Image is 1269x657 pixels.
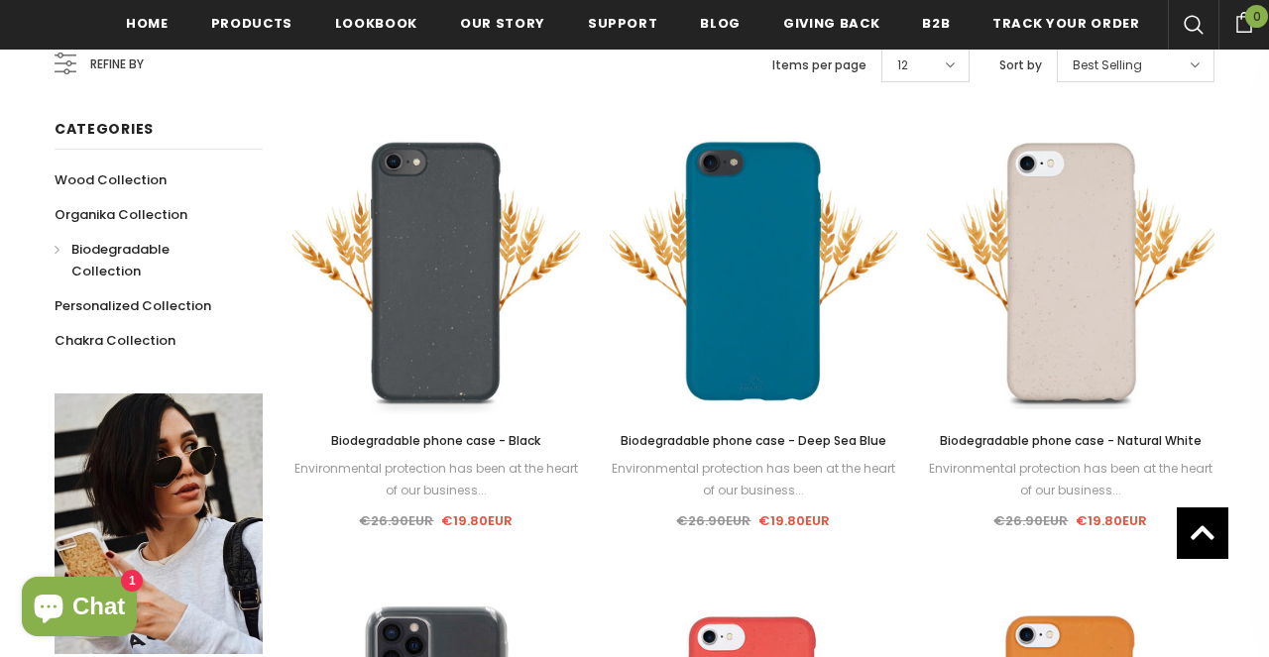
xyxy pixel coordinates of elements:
span: Categories [55,119,154,139]
a: Chakra Collection [55,323,175,358]
span: B2B [922,14,950,33]
a: Biodegradable phone case - Natural White [927,430,1214,452]
span: Track your order [992,14,1139,33]
span: Giving back [783,14,879,33]
span: 12 [897,55,908,75]
span: support [588,14,658,33]
span: Our Story [460,14,545,33]
a: Organika Collection [55,197,187,232]
a: Personalized Collection [55,288,211,323]
span: Blog [700,14,741,33]
a: Biodegradable phone case - Black [292,430,580,452]
span: €26.90EUR [359,511,433,530]
span: Biodegradable phone case - Deep Sea Blue [621,432,886,449]
label: Items per page [772,55,866,75]
span: Wood Collection [55,170,167,189]
span: Best Selling [1073,55,1142,75]
label: Sort by [999,55,1042,75]
span: Biodegradable phone case - Black [331,432,540,449]
span: €19.80EUR [758,511,830,530]
span: Biodegradable Collection [71,240,170,280]
div: Environmental protection has been at the heart of our business... [927,458,1214,501]
span: Refine by [90,54,144,75]
a: Wood Collection [55,163,167,197]
span: Home [126,14,169,33]
span: €19.80EUR [1076,511,1147,530]
span: €19.80EUR [441,511,513,530]
span: 0 [1245,5,1268,28]
span: Products [211,14,292,33]
div: Environmental protection has been at the heart of our business... [292,458,580,501]
span: Organika Collection [55,205,187,224]
span: Personalized Collection [55,296,211,315]
span: Lookbook [335,14,417,33]
span: Biodegradable phone case - Natural White [940,432,1202,449]
span: Chakra Collection [55,331,175,350]
div: Environmental protection has been at the heart of our business... [610,458,897,501]
a: Biodegradable Collection [55,232,241,288]
a: 0 [1218,9,1269,33]
inbox-online-store-chat: Shopify online store chat [16,577,143,641]
span: €26.90EUR [993,511,1068,530]
a: Biodegradable phone case - Deep Sea Blue [610,430,897,452]
span: €26.90EUR [676,511,750,530]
